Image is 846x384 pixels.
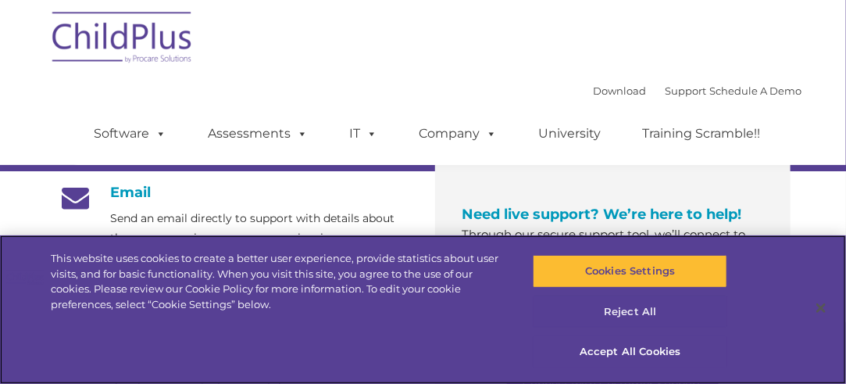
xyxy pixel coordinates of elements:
[462,225,763,338] p: Through our secure support tool, we’ll connect to your computer and solve your issues for you! To...
[666,84,707,97] a: Support
[51,251,508,312] div: This website uses cookies to create a better user experience, provide statistics about user visit...
[533,296,727,328] button: Reject All
[710,84,802,97] a: Schedule A Demo
[111,209,412,248] p: Send an email directly to support with details about the concern or issue you are experiencing.
[627,118,776,149] a: Training Scramble!!
[56,184,412,201] h4: Email
[45,1,201,79] img: ChildPlus by Procare Solutions
[533,336,727,368] button: Accept All Cookies
[804,291,838,325] button: Close
[523,118,617,149] a: University
[594,84,647,97] a: Download
[334,118,394,149] a: IT
[193,118,324,149] a: Assessments
[79,118,183,149] a: Software
[594,84,802,97] font: |
[533,255,727,288] button: Cookies Settings
[404,118,513,149] a: Company
[462,206,742,223] span: Need live support? We’re here to help!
